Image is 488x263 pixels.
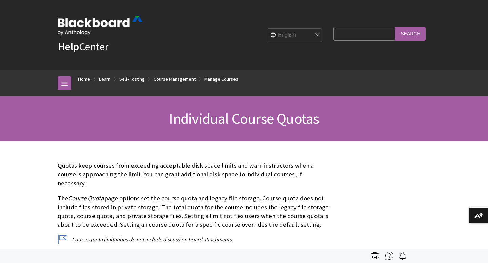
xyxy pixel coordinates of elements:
strong: Help [58,40,79,53]
span: Course Quota [68,194,104,202]
img: Blackboard by Anthology [58,16,142,35]
p: The page options set the course quota and legacy file storage. Course quota does not include file... [58,194,330,230]
input: Search [395,27,426,40]
a: Home [78,75,90,83]
span: Individual Course Quotas [169,109,319,128]
a: Learn [99,75,110,83]
select: Site Language Selector [268,29,322,42]
a: Course Management [154,75,196,83]
a: Self-Hosting [119,75,145,83]
img: Print [371,252,379,260]
a: HelpCenter [58,40,108,53]
p: Quotas keep courses from exceeding acceptable disk space limits and warn instructors when a cours... [58,161,330,188]
img: More help [385,252,393,260]
img: Follow this page [399,252,407,260]
a: Manage Courses [204,75,238,83]
p: Course quota limitations do not include discussion board attachments. [58,236,330,243]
